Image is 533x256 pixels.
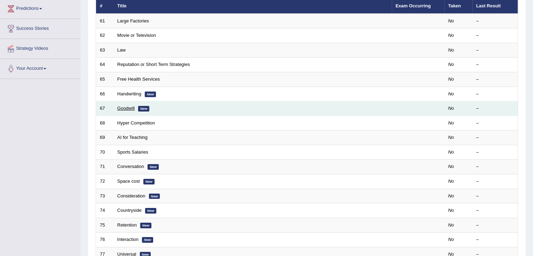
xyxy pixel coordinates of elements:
a: AI for Teaching [117,135,148,140]
a: Retention [117,222,137,228]
td: 64 [96,58,114,72]
em: New [143,179,155,184]
div: – [476,120,514,127]
a: Free Health Services [117,76,160,82]
td: 65 [96,72,114,87]
em: New [149,194,160,199]
a: Success Stories [0,19,80,36]
td: 63 [96,43,114,58]
em: No [448,76,454,82]
em: No [448,47,454,53]
td: 69 [96,130,114,145]
em: No [448,91,454,96]
td: 67 [96,101,114,116]
em: New [140,223,151,228]
a: Space cost [117,178,140,184]
em: New [145,208,156,214]
a: Movie or Television [117,33,156,38]
td: 72 [96,174,114,189]
a: Your Account [0,59,80,76]
td: 73 [96,189,114,203]
em: No [448,135,454,140]
div: – [476,61,514,68]
a: Consideration [117,193,145,198]
div: – [476,207,514,214]
a: Interaction [117,237,139,242]
a: Handwriting [117,91,142,96]
div: – [476,47,514,54]
em: No [448,193,454,198]
td: 68 [96,116,114,130]
div: – [476,236,514,243]
em: No [448,120,454,126]
a: Hyper Competition [117,120,155,126]
em: No [448,178,454,184]
td: 71 [96,160,114,174]
td: 62 [96,28,114,43]
div: – [476,193,514,200]
a: Reputation or Short Term Strategies [117,62,190,67]
td: 66 [96,87,114,101]
div: – [476,149,514,156]
em: No [448,62,454,67]
em: No [448,149,454,155]
a: Countryside [117,208,142,213]
div: – [476,32,514,39]
td: 70 [96,145,114,160]
a: Sports Salaries [117,149,148,155]
td: 74 [96,203,114,218]
em: New [145,92,156,97]
a: Goodwill [117,106,135,111]
div: – [476,76,514,83]
em: No [448,237,454,242]
div: – [476,105,514,112]
em: No [448,33,454,38]
em: No [448,106,454,111]
em: New [138,106,149,112]
a: Exam Occurring [396,3,431,8]
div: – [476,18,514,25]
div: – [476,178,514,185]
a: Law [117,47,126,53]
em: No [448,208,454,213]
a: Large Factories [117,18,149,23]
td: 75 [96,218,114,233]
em: No [448,222,454,228]
em: No [448,164,454,169]
em: New [148,164,159,170]
em: New [142,237,153,243]
div: – [476,222,514,229]
a: Strategy Videos [0,39,80,56]
td: 76 [96,233,114,247]
div: – [476,91,514,97]
div: – [476,163,514,170]
td: 61 [96,14,114,28]
em: No [448,18,454,23]
a: Conversation [117,164,144,169]
div: – [476,134,514,141]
